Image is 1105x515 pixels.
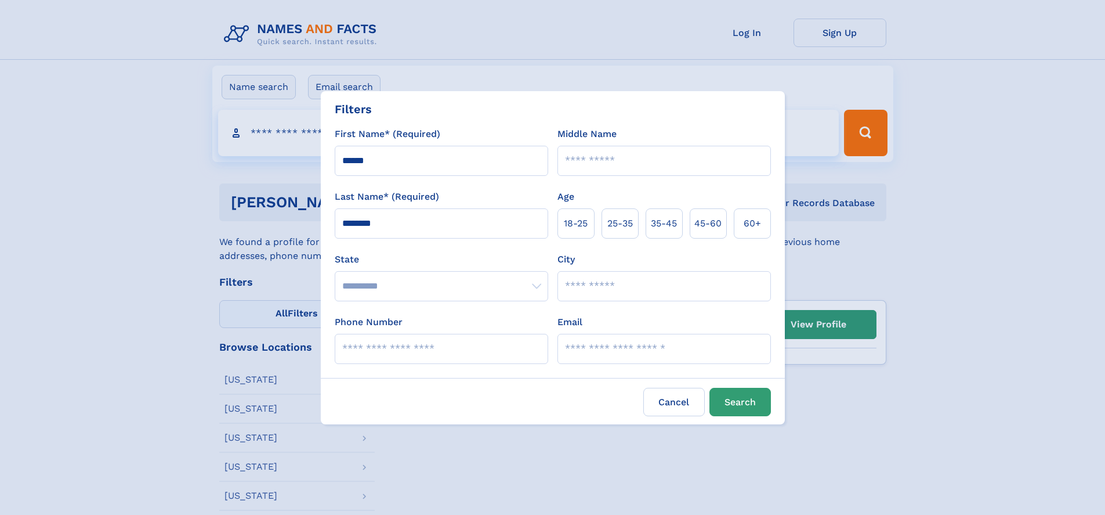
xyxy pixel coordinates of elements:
[643,388,705,416] label: Cancel
[557,190,574,204] label: Age
[335,100,372,118] div: Filters
[709,388,771,416] button: Search
[335,190,439,204] label: Last Name* (Required)
[607,217,633,231] span: 25‑35
[744,217,761,231] span: 60+
[694,217,722,231] span: 45‑60
[335,315,403,329] label: Phone Number
[557,127,617,141] label: Middle Name
[557,253,575,266] label: City
[651,217,677,231] span: 35‑45
[557,315,582,329] label: Email
[564,217,588,231] span: 18‑25
[335,253,548,266] label: State
[335,127,440,141] label: First Name* (Required)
